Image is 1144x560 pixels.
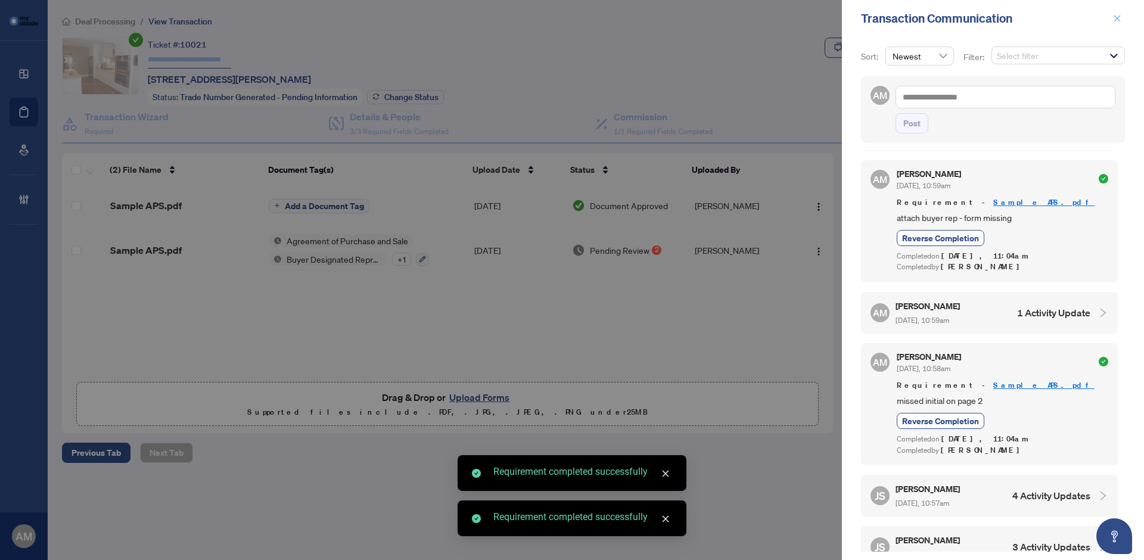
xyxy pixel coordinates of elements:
[897,211,1108,225] span: attach buyer rep - form missing
[493,465,672,479] div: Requirement completed successfully
[896,299,962,313] h5: [PERSON_NAME]
[897,230,984,246] button: Reverse Completion
[941,445,1026,455] span: [PERSON_NAME]
[897,197,1108,209] span: Requirement -
[1012,489,1090,503] h4: 4 Activity Updates
[661,515,670,523] span: close
[661,469,670,478] span: close
[873,355,887,369] span: AM
[941,262,1026,272] span: [PERSON_NAME]
[1098,307,1108,318] span: collapsed
[873,306,887,320] span: AM
[897,181,950,190] span: [DATE], 10:59am
[941,434,1030,444] span: [DATE], 11:04am
[897,364,950,373] span: [DATE], 10:58am
[873,88,887,102] span: AM
[897,434,1108,445] div: Completed on
[861,10,1109,27] div: Transaction Communication
[993,380,1095,390] a: Sample APS.pdf
[897,170,961,178] h5: [PERSON_NAME]
[861,292,1118,334] div: AM[PERSON_NAME] [DATE], 10:59am1 Activity Update
[896,499,949,508] span: [DATE], 10:57am
[493,510,672,524] div: Requirement completed successfully
[1017,306,1090,320] h4: 1 Activity Update
[963,51,986,64] p: Filter:
[993,197,1095,207] a: Sample APS.pdf
[897,353,961,361] h5: [PERSON_NAME]
[1099,174,1108,183] span: check-circle
[902,232,979,244] span: Reverse Completion
[659,512,672,525] a: Close
[875,539,885,555] span: JS
[1096,518,1132,554] button: Open asap
[1099,357,1108,366] span: check-circle
[873,172,887,186] span: AM
[896,533,962,547] h5: [PERSON_NAME]
[896,113,928,133] button: Post
[472,514,481,523] span: check-circle
[472,469,481,478] span: check-circle
[893,47,947,65] span: Newest
[861,50,881,63] p: Sort:
[902,415,979,427] span: Reverse Completion
[659,467,672,480] a: Close
[897,262,1108,273] div: Completed by
[897,251,1108,262] div: Completed on
[897,413,984,429] button: Reverse Completion
[1098,490,1108,501] span: collapsed
[897,379,1108,391] span: Requirement -
[941,251,1030,261] span: [DATE], 11:04am
[861,475,1118,517] div: JS[PERSON_NAME] [DATE], 10:57am4 Activity Updates
[897,394,1108,407] span: missed initial on page 2
[1012,540,1090,554] h4: 3 Activity Updates
[896,550,949,559] span: [DATE], 10:57am
[1098,542,1108,552] span: collapsed
[875,487,885,504] span: JS
[896,316,949,325] span: [DATE], 10:59am
[897,445,1108,456] div: Completed by
[1113,14,1121,23] span: close
[896,482,962,496] h5: [PERSON_NAME]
